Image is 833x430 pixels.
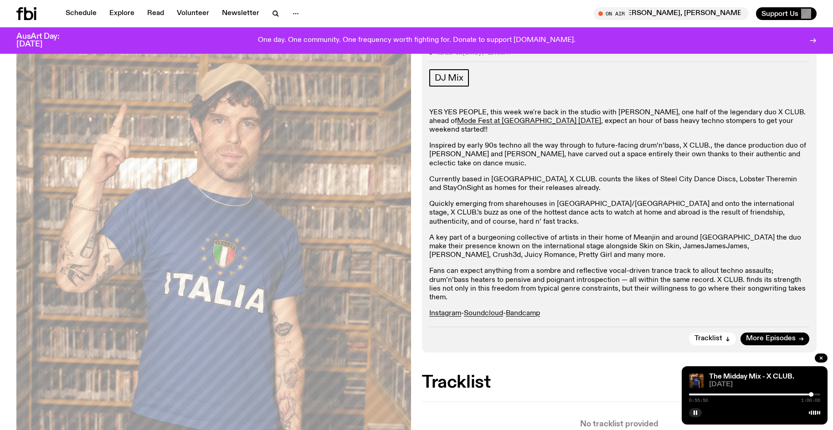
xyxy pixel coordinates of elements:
a: More Episodes [740,333,809,345]
a: Read [142,7,170,20]
span: Support Us [761,10,798,18]
a: Instagram [429,310,461,317]
span: More Episodes [746,335,796,342]
h3: AusArt Day: [DATE] [16,33,75,48]
span: [DATE] [709,381,820,388]
a: Volunteer [171,7,215,20]
span: 1:00:00 [801,398,820,403]
a: Mode Fest at [GEOGRAPHIC_DATA] [DATE] [457,118,601,125]
p: A key part of a burgeoning collective of artists in their home of Meanjin and around [GEOGRAPHIC_... [429,234,809,260]
span: Tracklist [694,335,722,342]
p: One day. One community. One frequency worth fighting for. Donate to support [DOMAIN_NAME]. [258,36,576,45]
span: 0:55:50 [689,398,708,403]
a: Bandcamp [506,310,540,317]
p: Currently based in [GEOGRAPHIC_DATA], X CLUB. counts the likes of Steel City Dance Discs, Lobster... [429,175,809,193]
p: No tracklist provided [422,420,817,428]
p: Fans can expect anything from a sombre and reflective vocal-driven trance track to allout techno ... [429,267,809,302]
h2: Tracklist [422,374,817,391]
p: Quickly emerging from sharehouses in [GEOGRAPHIC_DATA]/[GEOGRAPHIC_DATA] and onto the internation... [429,200,809,226]
p: Inspired by early 90s techno all the way through to future-facing drum’n’bass, X CLUB., the dance... [429,142,809,168]
p: - - [429,309,809,318]
a: DJ Mix [429,69,469,87]
p: YES YES PEOPLE, this week we're back in the studio with [PERSON_NAME], one half of the legendary ... [429,108,809,135]
button: Support Us [756,7,817,20]
a: Newsletter [216,7,265,20]
button: On AirThe Playlist / [PERSON_NAME]'s Last Playlist :'( w/ [PERSON_NAME], [PERSON_NAME], [PERSON_N... [594,7,749,20]
a: Schedule [60,7,102,20]
button: Tracklist [689,333,736,345]
span: DJ Mix [435,73,463,83]
a: Explore [104,7,140,20]
a: The Midday Mix - X CLUB. [709,373,794,380]
a: Soundcloud [464,310,503,317]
